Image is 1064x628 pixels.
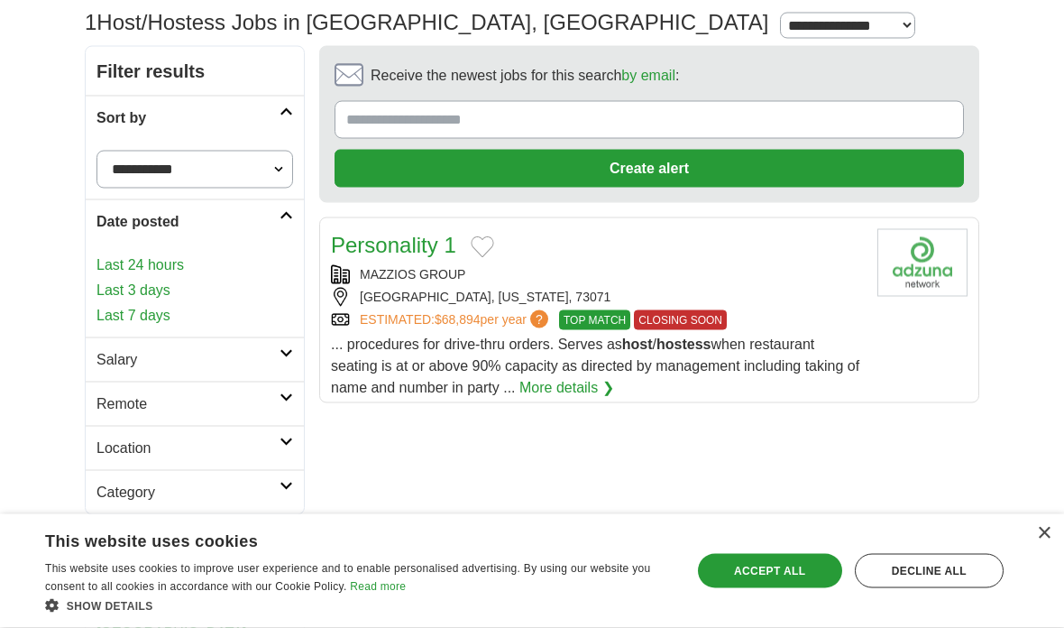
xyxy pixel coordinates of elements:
a: Personality 1 [331,233,456,257]
a: Last 7 days [96,305,293,327]
h2: Filter results [86,47,304,96]
h2: Remote [96,393,280,415]
div: [GEOGRAPHIC_DATA], [US_STATE], 73071 [331,288,863,307]
span: 1 [85,6,96,39]
span: Receive the newest jobs for this search : [371,65,679,87]
img: Company logo [877,229,968,297]
a: Category [86,470,304,514]
a: Last 24 hours [96,254,293,276]
button: Add to favorite jobs [471,236,494,258]
h2: Date posted [96,211,280,233]
strong: hostess [656,337,711,352]
h2: Location [96,438,280,459]
span: This website uses cookies to improve user experience and to enable personalised advertising. By u... [45,562,650,593]
span: TOP MATCH [559,310,630,330]
a: ESTIMATED:$68,894per year? [360,310,552,330]
h1: Host/Hostess Jobs in [GEOGRAPHIC_DATA], [GEOGRAPHIC_DATA] [85,10,768,34]
span: CLOSING SOON [634,310,727,330]
a: by email [621,68,675,83]
h2: Salary [96,349,280,371]
button: Create alert [335,150,964,188]
a: Salary [86,337,304,382]
a: Location [86,426,304,470]
a: Last 3 days [96,280,293,301]
a: More details ❯ [519,377,614,399]
h2: Sort by [96,107,280,129]
a: Read more, opens a new window [350,580,406,593]
div: This website uses cookies [45,525,628,552]
div: MAZZIOS GROUP [331,265,863,284]
strong: host [622,337,653,352]
a: Sort by [86,96,304,140]
span: Show details [67,600,153,613]
div: Close [1037,527,1050,540]
a: Remote [86,382,304,426]
a: Date posted [86,199,304,244]
span: $68,894 [435,312,481,327]
span: ... procedures for drive-thru orders. Serves as / when restaurant seating is at or above 90% capa... [331,337,859,395]
div: Show details [45,596,673,614]
h2: Category [96,482,280,503]
div: Accept all [698,554,842,588]
div: Decline all [855,554,1004,588]
span: ? [530,310,548,328]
